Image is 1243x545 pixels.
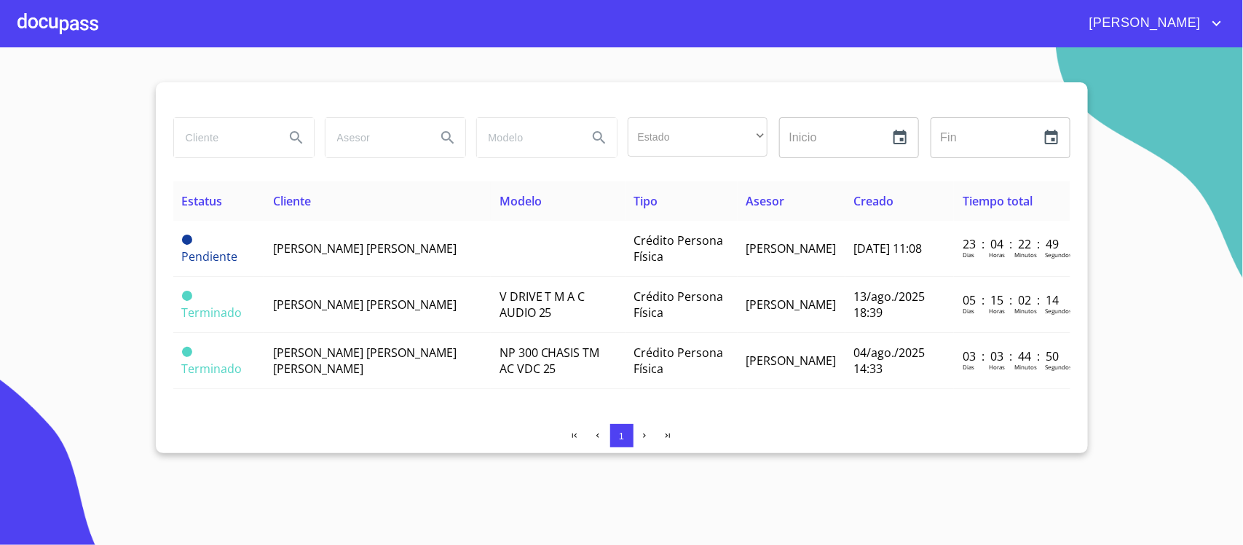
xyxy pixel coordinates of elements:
span: Pendiente [182,235,192,245]
span: [DATE] 11:08 [854,240,923,256]
p: 23 : 04 : 22 : 49 [963,236,1061,252]
span: Creado [854,193,894,209]
span: Terminado [182,347,192,357]
p: Segundos [1045,251,1072,259]
span: Tipo [634,193,658,209]
span: Modelo [500,193,542,209]
span: [PERSON_NAME] [PERSON_NAME] [273,240,457,256]
button: Search [279,120,314,155]
span: V DRIVE T M A C AUDIO 25 [500,289,585,321]
p: Dias [963,363,974,371]
input: search [325,118,425,157]
div: ​ [628,117,767,157]
p: Segundos [1045,363,1072,371]
p: Horas [989,251,1005,259]
p: Dias [963,307,974,315]
span: Cliente [273,193,311,209]
span: [PERSON_NAME] [PERSON_NAME] [PERSON_NAME] [273,345,457,377]
span: Terminado [182,291,192,301]
p: Dias [963,251,974,259]
span: [PERSON_NAME] [746,353,837,369]
p: 03 : 03 : 44 : 50 [963,348,1061,364]
span: 1 [619,431,624,442]
button: Search [582,120,617,155]
input: search [477,118,576,157]
p: 05 : 15 : 02 : 14 [963,292,1061,308]
button: account of current user [1078,12,1226,35]
span: Terminado [182,305,242,321]
span: [PERSON_NAME] [746,240,837,256]
span: 13/ago./2025 18:39 [854,289,926,321]
span: Crédito Persona Física [634,232,724,264]
span: NP 300 CHASIS TM AC VDC 25 [500,345,600,377]
input: search [174,118,273,157]
span: [PERSON_NAME] [PERSON_NAME] [273,297,457,313]
span: 04/ago./2025 14:33 [854,345,926,377]
p: Minutos [1014,363,1037,371]
span: Crédito Persona Física [634,289,724,321]
span: Pendiente [182,248,238,264]
p: Minutos [1014,251,1037,259]
span: [PERSON_NAME] [746,297,837,313]
span: Tiempo total [963,193,1033,209]
span: Asesor [746,193,785,209]
p: Segundos [1045,307,1072,315]
p: Horas [989,363,1005,371]
button: Search [430,120,465,155]
span: Estatus [182,193,223,209]
p: Horas [989,307,1005,315]
span: Crédito Persona Física [634,345,724,377]
span: Terminado [182,361,242,377]
span: [PERSON_NAME] [1078,12,1208,35]
button: 1 [610,424,634,447]
p: Minutos [1014,307,1037,315]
